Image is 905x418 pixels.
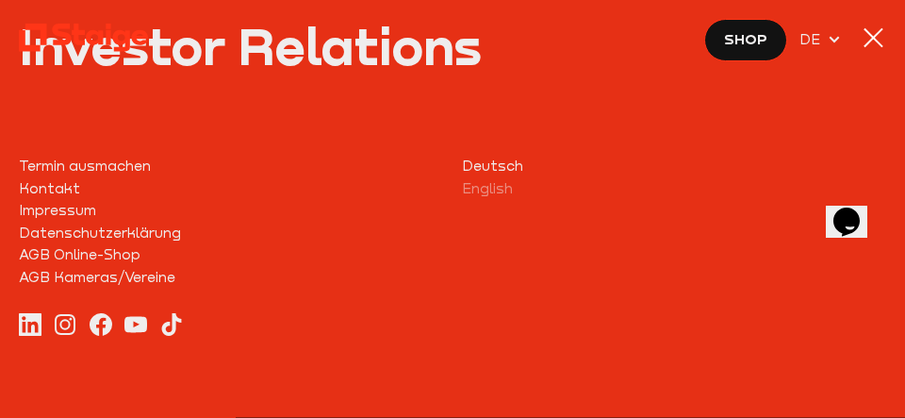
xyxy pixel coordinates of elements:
[462,177,886,199] a: English
[462,155,886,176] a: Deutsch
[826,181,886,238] iframe: chat widget
[19,266,443,288] a: AGB Kameras/Vereine
[19,155,443,176] a: Termin ausmachen
[19,199,443,221] a: Impressum
[19,222,443,243] a: Datenschutzerklärung
[724,28,767,50] span: Shop
[19,21,886,72] a: Investor Relations
[799,28,827,50] span: DE
[704,19,787,62] a: Shop
[19,243,443,265] a: AGB Online-Shop
[19,177,443,199] a: Kontakt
